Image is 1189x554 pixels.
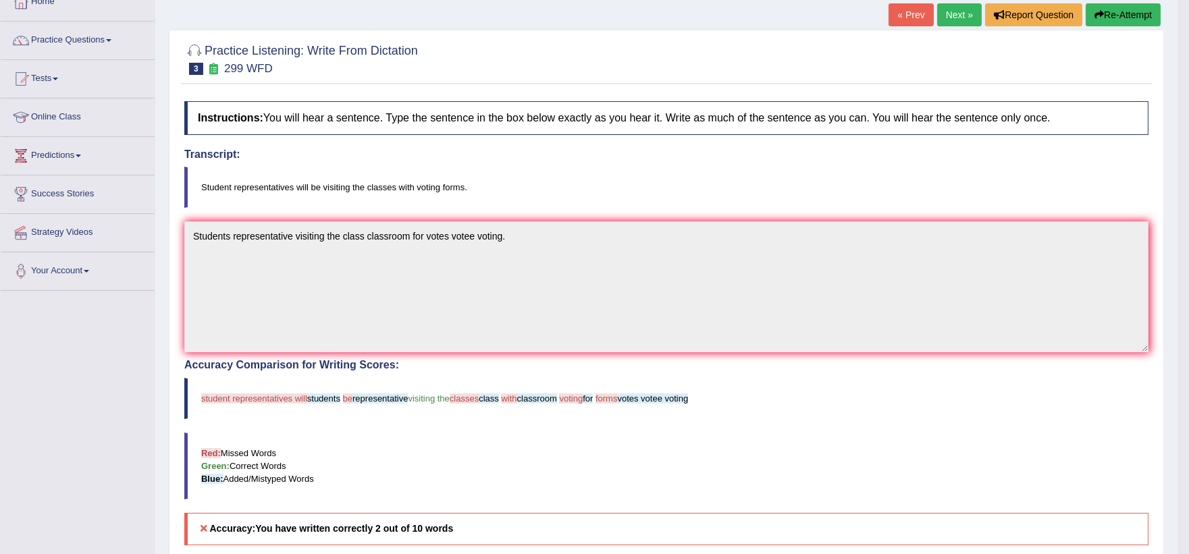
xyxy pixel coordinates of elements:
[184,101,1148,135] h4: You will hear a sentence. Type the sentence in the box below exactly as you hear it. Write as muc...
[408,393,449,404] span: visiting the
[937,3,982,26] a: Next »
[1,175,155,209] a: Success Stories
[201,393,307,404] span: student representatives will
[184,359,1148,371] h4: Accuracy Comparison for Writing Scores:
[198,112,263,123] b: Instructions:
[1,22,155,55] a: Practice Questions
[201,461,230,471] b: Green:
[517,393,557,404] span: classroom
[201,448,221,458] b: Red:
[352,393,408,404] span: representative
[501,393,517,404] span: with
[184,41,418,75] h2: Practice Listening: Write From Dictation
[343,393,352,404] span: be
[224,62,273,75] small: 299 WFD
[596,393,618,404] span: forms
[1,252,155,286] a: Your Account
[184,167,1148,208] blockquote: Student representatives will be visiting the classes with voting forms.
[559,393,583,404] span: voting
[985,3,1082,26] button: Report Question
[1,137,155,171] a: Predictions
[450,393,479,404] span: classes
[307,393,340,404] span: students
[1086,3,1161,26] button: Re-Attempt
[184,148,1148,161] h4: Transcript:
[1,214,155,248] a: Strategy Videos
[1,99,155,132] a: Online Class
[583,393,593,404] span: for
[184,513,1148,545] h5: Accuracy:
[617,393,688,404] span: votes votee voting
[889,3,933,26] a: « Prev
[255,523,453,534] b: You have written correctly 2 out of 10 words
[207,63,221,76] small: Exam occurring question
[184,433,1148,499] blockquote: Missed Words Correct Words Added/Mistyped Words
[479,393,499,404] span: class
[1,60,155,94] a: Tests
[201,474,223,484] b: Blue:
[189,63,203,75] span: 3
